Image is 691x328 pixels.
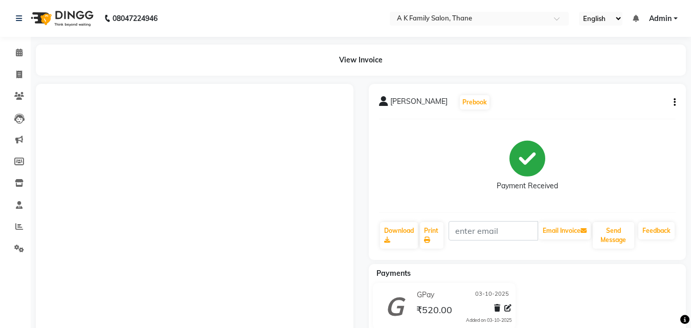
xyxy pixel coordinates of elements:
[475,290,509,300] span: 03-10-2025
[420,222,443,249] a: Print
[380,222,418,249] a: Download
[417,290,434,300] span: GPay
[638,222,675,239] a: Feedback
[26,4,96,33] img: logo
[376,269,411,278] span: Payments
[649,13,672,24] span: Admin
[539,222,591,239] button: Email Invoice
[416,304,452,318] span: ₹520.00
[36,45,686,76] div: View Invoice
[113,4,158,33] b: 08047224946
[497,181,558,191] div: Payment Received
[390,96,448,111] span: [PERSON_NAME]
[449,221,538,240] input: enter email
[593,222,634,249] button: Send Message
[460,95,489,110] button: Prebook
[466,317,511,324] div: Added on 03-10-2025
